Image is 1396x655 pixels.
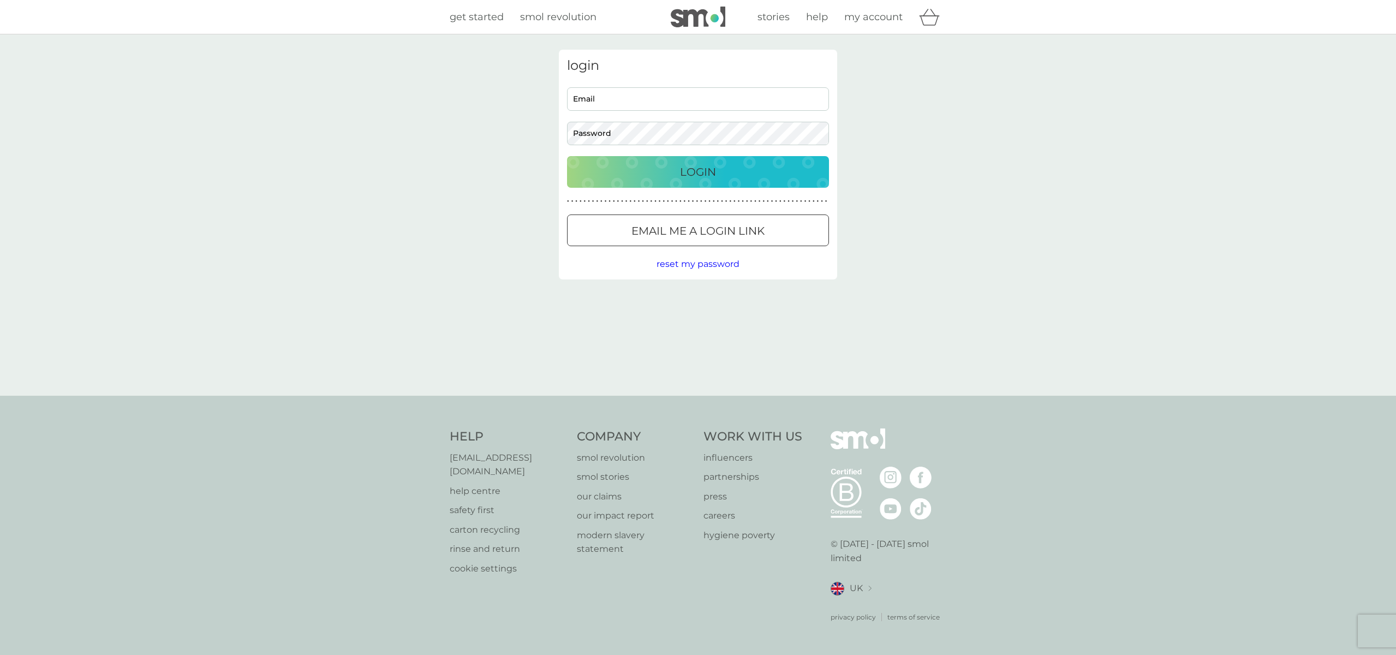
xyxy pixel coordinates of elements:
img: UK flag [831,582,844,596]
p: ● [713,199,715,204]
p: ● [605,199,607,204]
p: ● [684,199,686,204]
p: ● [596,199,598,204]
p: ● [700,199,702,204]
span: get started [450,11,504,23]
a: my account [844,9,903,25]
a: rinse and return [450,542,566,556]
a: smol stories [577,470,693,484]
a: terms of service [887,612,940,622]
p: ● [784,199,786,204]
a: carton recycling [450,523,566,537]
p: ● [592,199,594,204]
span: UK [850,581,863,596]
p: ● [659,199,661,204]
p: ● [717,199,719,204]
img: visit the smol Tiktok page [910,498,932,520]
p: ● [629,199,631,204]
img: visit the smol Instagram page [880,467,902,489]
button: Login [567,156,829,188]
img: smol [831,428,885,466]
p: ● [567,199,569,204]
p: ● [696,199,698,204]
p: our impact report [577,509,693,523]
p: Email me a login link [631,222,765,240]
p: ● [571,199,574,204]
span: help [806,11,828,23]
p: ● [779,199,781,204]
img: select a new location [868,586,872,592]
p: ● [754,199,756,204]
p: ● [746,199,748,204]
p: ● [721,199,723,204]
p: ● [705,199,707,204]
p: ● [771,199,773,204]
a: smol revolution [577,451,693,465]
p: influencers [703,451,802,465]
p: Login [680,163,716,181]
p: hygiene poverty [703,528,802,543]
p: ● [738,199,740,204]
p: ● [584,199,586,204]
p: ● [608,199,611,204]
a: privacy policy [831,612,876,622]
p: ● [634,199,636,204]
img: visit the smol Facebook page [910,467,932,489]
span: reset my password [657,259,739,269]
button: Email me a login link [567,215,829,246]
p: ● [671,199,673,204]
img: visit the smol Youtube page [880,498,902,520]
p: ● [638,199,640,204]
p: ● [642,199,644,204]
p: ● [825,199,827,204]
p: ● [808,199,810,204]
p: help centre [450,484,566,498]
p: ● [708,199,711,204]
a: cookie settings [450,562,566,576]
p: ● [742,199,744,204]
span: smol revolution [520,11,596,23]
span: my account [844,11,903,23]
p: ● [788,199,790,204]
button: reset my password [657,257,739,271]
h4: Help [450,428,566,445]
a: modern slavery statement [577,528,693,556]
p: ● [621,199,623,204]
a: stories [757,9,790,25]
p: our claims [577,490,693,504]
p: ● [679,199,682,204]
a: partnerships [703,470,802,484]
p: ● [651,199,653,204]
a: get started [450,9,504,25]
p: ● [600,199,602,204]
p: © [DATE] - [DATE] smol limited [831,537,947,565]
p: ● [688,199,690,204]
p: ● [804,199,807,204]
p: ● [750,199,753,204]
h4: Work With Us [703,428,802,445]
a: help [806,9,828,25]
a: [EMAIL_ADDRESS][DOMAIN_NAME] [450,451,566,479]
p: ● [667,199,669,204]
p: ● [733,199,736,204]
p: ● [625,199,628,204]
h3: login [567,58,829,74]
a: safety first [450,503,566,517]
p: ● [775,199,777,204]
p: ● [800,199,802,204]
p: ● [675,199,677,204]
p: ● [617,199,619,204]
p: ● [792,199,794,204]
a: careers [703,509,802,523]
p: ● [759,199,761,204]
